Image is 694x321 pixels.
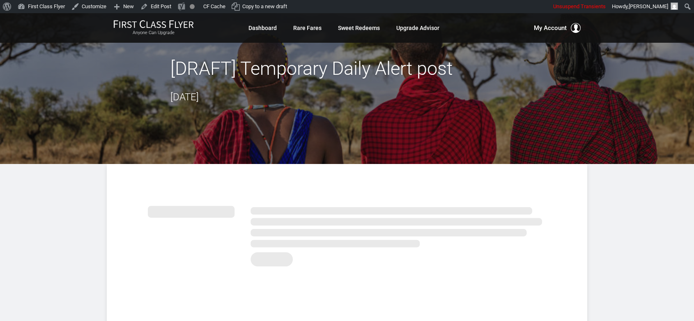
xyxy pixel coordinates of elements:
[553,3,606,9] span: Unsuspend Transients
[113,20,194,28] img: First Class Flyer
[170,91,199,103] time: [DATE]
[534,23,567,33] span: My Account
[148,197,546,271] img: summary.svg
[113,30,194,36] small: Anyone Can Upgrade
[293,21,322,35] a: Rare Fares
[629,3,668,9] span: [PERSON_NAME]
[170,58,524,80] h2: [DRAFT] Temporary Daily Alert post
[534,23,581,33] button: My Account
[396,21,439,35] a: Upgrade Advisor
[113,20,194,36] a: First Class FlyerAnyone Can Upgrade
[338,21,380,35] a: Sweet Redeems
[248,21,277,35] a: Dashboard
